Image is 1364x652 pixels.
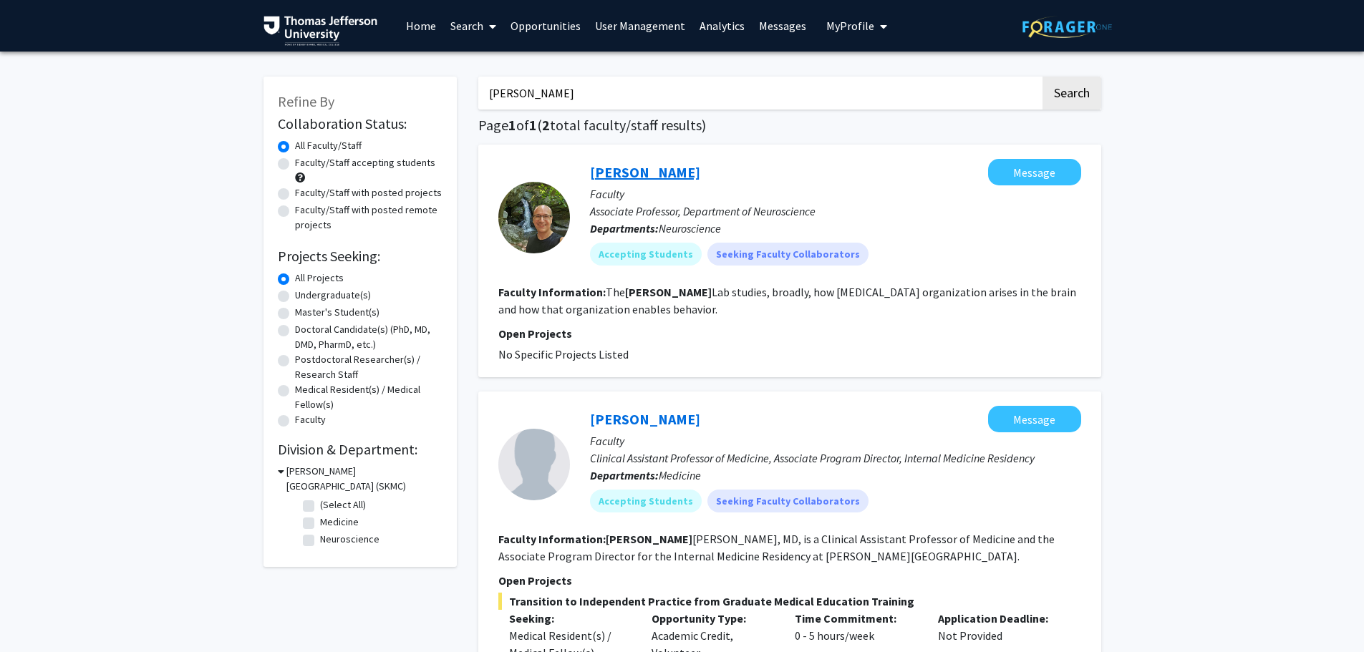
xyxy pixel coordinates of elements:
[508,116,516,134] span: 1
[795,610,916,627] p: Time Commitment:
[320,532,379,547] label: Neuroscience
[659,468,701,482] span: Medicine
[478,77,1040,110] input: Search Keywords
[590,185,1081,203] p: Faculty
[503,1,588,51] a: Opportunities
[295,155,435,170] label: Faculty/Staff accepting students
[625,285,712,299] b: [PERSON_NAME]
[295,271,344,286] label: All Projects
[606,532,692,546] b: [PERSON_NAME]
[498,285,1076,316] fg-read-more: The Lab studies, broadly, how [MEDICAL_DATA] organization arises in the brain and how that organi...
[295,322,442,352] label: Doctoral Candidate(s) (PhD, MD, DMD, PharmD, etc.)
[590,410,700,428] a: [PERSON_NAME]
[295,352,442,382] label: Postdoctoral Researcher(s) / Research Staff
[295,185,442,200] label: Faculty/Staff with posted projects
[1043,77,1101,110] button: Search
[498,593,1081,610] span: Transition to Independent Practice from Graduate Medical Education Training
[1022,16,1112,38] img: ForagerOne Logo
[498,532,606,546] b: Faculty Information:
[443,1,503,51] a: Search
[278,248,442,265] h2: Projects Seeking:
[588,1,692,51] a: User Management
[590,490,702,512] mat-chip: Accepting Students
[498,347,629,361] span: No Specific Projects Listed
[11,588,61,641] iframe: Chat
[590,449,1081,467] p: Clinical Assistant Professor of Medicine, Associate Program Director, Internal Medicine Residency
[399,1,443,51] a: Home
[542,116,550,134] span: 2
[590,468,659,482] b: Departments:
[692,1,752,51] a: Analytics
[295,305,379,320] label: Master's Student(s)
[707,243,869,266] mat-chip: Seeking Faculty Collaborators
[278,115,442,132] h2: Collaboration Status:
[988,406,1081,432] button: Message Timothy Kuchera
[320,497,366,512] label: (Select All)
[509,610,631,627] p: Seeking:
[278,92,334,110] span: Refine By
[498,285,606,299] b: Faculty Information:
[295,382,442,412] label: Medical Resident(s) / Medical Fellow(s)
[263,16,378,46] img: Thomas Jefferson University Logo
[295,138,362,153] label: All Faculty/Staff
[652,610,773,627] p: Opportunity Type:
[295,288,371,303] label: Undergraduate(s)
[498,532,1055,563] fg-read-more: [PERSON_NAME], MD, is a Clinical Assistant Professor of Medicine and the Associate Program Direct...
[278,441,442,458] h2: Division & Department:
[590,163,700,181] a: [PERSON_NAME]
[478,117,1101,134] h1: Page of ( total faculty/staff results)
[498,572,1081,589] p: Open Projects
[590,221,659,235] b: Departments:
[295,203,442,233] label: Faculty/Staff with posted remote projects
[529,116,537,134] span: 1
[988,159,1081,185] button: Message Timothy Mosca
[295,412,326,427] label: Faculty
[320,515,359,530] label: Medicine
[826,19,874,33] span: My Profile
[498,325,1081,342] p: Open Projects
[938,610,1060,627] p: Application Deadline:
[659,221,721,235] span: Neuroscience
[590,203,1081,220] p: Associate Professor, Department of Neuroscience
[590,243,702,266] mat-chip: Accepting Students
[590,432,1081,449] p: Faculty
[707,490,869,512] mat-chip: Seeking Faculty Collaborators
[752,1,813,51] a: Messages
[286,464,442,494] h3: [PERSON_NAME][GEOGRAPHIC_DATA] (SKMC)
